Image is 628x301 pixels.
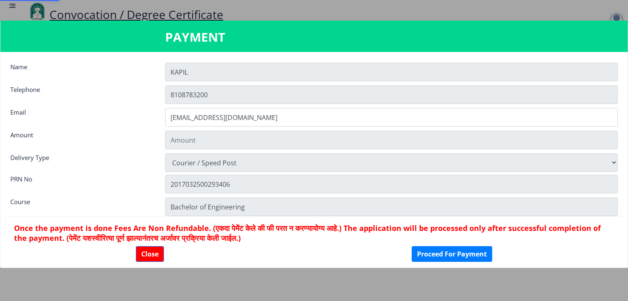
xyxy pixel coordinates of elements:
[165,175,618,193] input: Zipcode
[136,246,164,262] button: Close
[165,198,618,216] input: Zipcode
[165,85,618,104] input: Telephone
[165,29,463,45] h3: PAYMENT
[165,108,618,127] input: Email
[4,85,159,102] div: Telephone
[4,108,159,125] div: Email
[4,153,159,170] div: Delivery Type
[165,63,618,81] input: Name
[4,63,159,79] div: Name
[14,223,614,243] h6: Once the payment is done Fees Are Non Refundable. (एकदा पेमेंट केले की फी परत न करण्यायोग्य आहे.)...
[4,175,159,191] div: PRN No
[4,131,159,147] div: Amount
[165,131,618,149] input: Amount
[412,246,492,262] button: Proceed For Payment
[4,198,159,214] div: Course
